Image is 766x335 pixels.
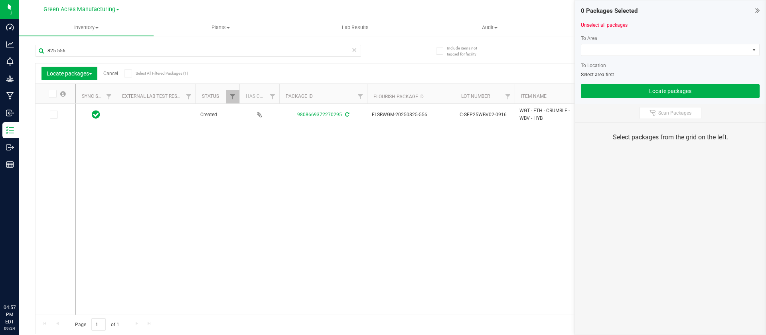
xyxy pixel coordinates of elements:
a: Plants [154,19,288,36]
a: Item Name [521,93,547,99]
th: Has COA [239,84,279,104]
a: Audit [422,19,557,36]
p: 04:57 PM EDT [4,304,16,325]
a: Filter [103,90,116,103]
button: Locate packages [41,67,97,80]
span: Scan Packages [658,110,691,116]
span: Inventory [19,24,154,31]
inline-svg: Analytics [6,40,14,48]
a: Inventory Counts [557,19,691,36]
a: Filter [266,90,279,103]
a: Sync Status [82,93,113,99]
span: Sync from Compliance System [344,112,349,117]
inline-svg: Reports [6,161,14,168]
span: Locate packages [47,70,92,77]
div: Select packages from the grid on the left. [585,133,756,142]
inline-svg: Inventory [6,126,14,134]
span: C-SEP25WBV02-0916 [460,111,510,119]
span: Select All Filtered Packages (1) [136,71,176,75]
span: Page of 1 [68,318,126,331]
span: Created [200,111,235,119]
a: External Lab Test Result [122,93,185,99]
a: Filter [571,90,584,103]
span: Select area first [581,72,614,77]
a: Filter [501,90,515,103]
inline-svg: Grow [6,75,14,83]
span: FLSRWGM-20250825-556 [372,111,450,119]
inline-svg: Monitoring [6,57,14,65]
span: Select all records on this page [60,91,66,97]
a: Lot Number [461,93,490,99]
span: Plants [154,24,288,31]
a: Status [202,93,219,99]
a: Filter [226,90,239,103]
span: Green Acres Manufacturing [43,6,115,13]
button: Scan Packages [640,107,701,119]
span: Audit [423,24,557,31]
span: To Area [581,36,597,41]
iframe: Resource center [8,271,32,295]
span: Clear [351,45,357,55]
a: Flourish Package ID [373,94,424,99]
input: Search Package ID, Item Name, SKU, Lot or Part Number... [35,45,361,57]
a: Package ID [286,93,313,99]
inline-svg: Manufacturing [6,92,14,100]
span: WGT - ETH - CRUMBLE - WBV - HYB [519,107,580,122]
p: 09/24 [4,325,16,331]
a: Unselect all packages [581,22,628,28]
input: 1 [91,318,106,331]
button: Locate packages [581,84,760,98]
a: Cancel [103,71,118,76]
inline-svg: Outbound [6,143,14,151]
a: Lab Results [288,19,422,36]
span: To Location [581,63,606,68]
a: Filter [182,90,195,103]
span: In Sync [92,109,100,120]
inline-svg: Dashboard [6,23,14,31]
span: Include items not tagged for facility [447,45,487,57]
a: Filter [354,90,367,103]
a: 9808669372270295 [297,112,342,117]
inline-svg: Inbound [6,109,14,117]
span: Lab Results [331,24,379,31]
a: Inventory [19,19,154,36]
iframe: Resource center unread badge [24,270,33,279]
